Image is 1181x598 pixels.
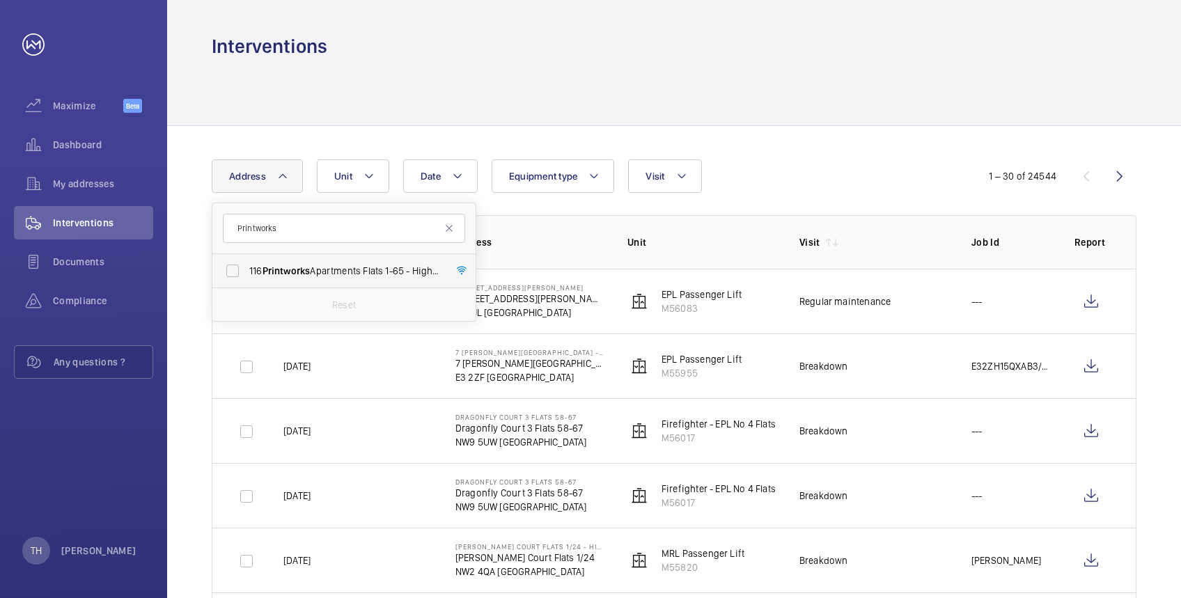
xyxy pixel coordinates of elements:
p: Report [1074,235,1108,249]
p: E3 2ZF [GEOGRAPHIC_DATA] [455,370,605,384]
p: [PERSON_NAME] [971,553,1041,567]
img: elevator.svg [631,358,648,375]
div: Breakdown [799,489,848,503]
div: Breakdown [799,359,848,373]
span: Beta [123,99,142,113]
p: --- [971,489,983,503]
span: Interventions [53,216,153,230]
p: MRL Passenger Lift [662,546,744,560]
p: [DATE] [283,359,311,373]
span: 116 Apartments Flats 1-65 - High Risk Building - 116 [STREET_ADDRESS] [249,264,441,278]
span: Compliance [53,294,153,308]
p: M56017 [662,496,804,510]
span: Date [421,171,441,182]
p: [DATE] [283,424,311,438]
img: elevator.svg [631,487,648,504]
div: Breakdown [799,553,848,567]
span: Address [229,171,266,182]
p: [STREET_ADDRESS][PERSON_NAME] [455,283,605,292]
p: TH [31,544,42,558]
p: 7 [PERSON_NAME][GEOGRAPHIC_DATA] - High Risk Building [455,348,605,356]
input: Search by address [223,214,465,243]
p: --- [971,294,983,308]
p: EPL Passenger Lift [662,352,742,366]
div: Regular maintenance [799,294,891,308]
img: elevator.svg [631,552,648,569]
p: --- [971,424,983,438]
button: Visit [628,159,701,193]
span: My addresses [53,177,153,191]
p: [STREET_ADDRESS][PERSON_NAME] [455,292,605,306]
p: E9 7JL [GEOGRAPHIC_DATA] [455,306,605,320]
p: Dragonfly Court 3 Flats 58-67 [455,413,587,421]
span: Dashboard [53,138,153,152]
p: E32ZH15QXAB3/MC [971,359,1052,373]
p: M55955 [662,366,742,380]
p: Dragonfly Court 3 Flats 58-67 [455,486,587,500]
p: NW2 4QA [GEOGRAPHIC_DATA] [455,565,605,579]
p: Firefighter - EPL No 4 Flats 58-67 [662,482,804,496]
span: Maximize [53,99,123,113]
p: EPL Passenger Lift [662,288,742,301]
p: Visit [799,235,820,249]
p: [DATE] [283,553,311,567]
button: Address [212,159,303,193]
p: Dragonfly Court 3 Flats 58-67 [455,421,587,435]
p: [DATE] [283,489,311,503]
button: Unit [317,159,389,193]
p: 7 [PERSON_NAME][GEOGRAPHIC_DATA] [455,356,605,370]
button: Equipment type [492,159,615,193]
button: Date [403,159,478,193]
img: elevator.svg [631,423,648,439]
span: Equipment type [509,171,578,182]
span: Visit [646,171,664,182]
p: Unit [627,235,777,249]
p: NW9 5UW [GEOGRAPHIC_DATA] [455,435,587,449]
p: M56083 [662,301,742,315]
p: Dragonfly Court 3 Flats 58-67 [455,478,587,486]
p: Job Id [971,235,1052,249]
span: Any questions ? [54,355,152,369]
p: Reset [332,298,356,312]
p: Address [455,235,605,249]
h1: Interventions [212,33,327,59]
p: M56017 [662,431,804,445]
div: 1 – 30 of 24544 [989,169,1056,183]
span: Printworks [263,265,311,276]
p: [PERSON_NAME] Court Flats 1/24 [455,551,605,565]
span: Documents [53,255,153,269]
p: Firefighter - EPL No 4 Flats 58-67 [662,417,804,431]
p: [PERSON_NAME] [61,544,136,558]
p: NW9 5UW [GEOGRAPHIC_DATA] [455,500,587,514]
img: elevator.svg [631,293,648,310]
p: [PERSON_NAME] Court Flats 1/24 - High Risk Building [455,542,605,551]
span: Unit [334,171,352,182]
p: M55820 [662,560,744,574]
div: Breakdown [799,424,848,438]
